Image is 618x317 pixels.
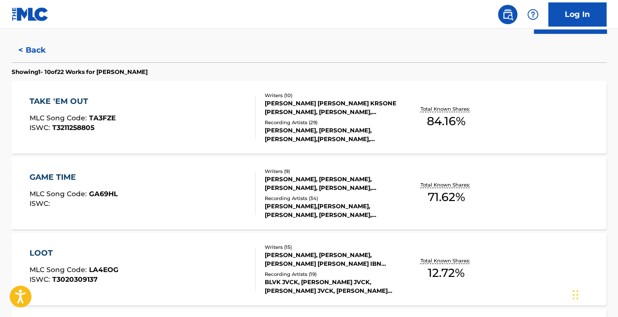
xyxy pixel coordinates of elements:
span: MLC Song Code : [30,265,89,274]
a: GAME TIMEMLC Song Code:GA69HLISWC:Writers (9)[PERSON_NAME], [PERSON_NAME], [PERSON_NAME], [PERSON... [12,157,606,230]
span: TA3FZE [89,114,116,122]
div: Writers ( 10 ) [265,92,397,99]
p: Total Known Shares: [420,257,472,264]
div: BLVK JVCK, [PERSON_NAME] JVCK, [PERSON_NAME] JVCK, [PERSON_NAME] JVCK, [PERSON_NAME] JVCK [265,278,397,295]
div: TAKE 'EM OUT [30,96,116,107]
a: Log In [548,2,606,27]
span: MLC Song Code : [30,114,89,122]
img: search [502,9,513,20]
span: T3211258805 [52,123,94,132]
div: [PERSON_NAME] [PERSON_NAME] KRSONE [PERSON_NAME], [PERSON_NAME], [PERSON_NAME], [PERSON_NAME] [PE... [265,99,397,116]
span: LA4EOG [89,265,119,274]
div: Recording Artists ( 29 ) [265,119,397,126]
div: Recording Artists ( 19 ) [265,271,397,278]
div: [PERSON_NAME], [PERSON_NAME], [PERSON_NAME] [PERSON_NAME] IBN [PERSON_NAME], [PERSON_NAME], [PERS... [265,251,397,268]
img: help [527,9,539,20]
p: Total Known Shares: [420,181,472,188]
div: GAME TIME [30,172,118,183]
span: 84.16 % [427,113,466,130]
div: Recording Artists ( 34 ) [265,195,397,202]
span: 71.62 % [427,188,465,206]
img: MLC Logo [12,7,49,21]
span: MLC Song Code : [30,189,89,198]
span: 12.72 % [428,264,465,282]
span: ISWC : [30,199,52,208]
div: Drag [573,280,578,309]
div: Help [523,5,543,24]
span: ISWC : [30,123,52,132]
a: TAKE 'EM OUTMLC Song Code:TA3FZEISWC:T3211258805Writers (10)[PERSON_NAME] [PERSON_NAME] KRSONE [P... [12,81,606,154]
div: LOOT [30,247,119,259]
span: T3020309137 [52,275,98,284]
button: < Back [12,38,70,62]
span: GA69HL [89,189,118,198]
p: Total Known Shares: [420,105,472,113]
div: Writers ( 15 ) [265,244,397,251]
div: [PERSON_NAME], [PERSON_NAME], [PERSON_NAME],[PERSON_NAME],[PERSON_NAME] THE [PERSON_NAME],[PERSON... [265,126,397,144]
div: [PERSON_NAME],[PERSON_NAME], [PERSON_NAME], [PERSON_NAME], [PERSON_NAME] & [PERSON_NAME], [PERSON... [265,202,397,219]
p: Showing 1 - 10 of 22 Works for [PERSON_NAME] [12,68,148,76]
span: ISWC : [30,275,52,284]
a: LOOTMLC Song Code:LA4EOGISWC:T3020309137Writers (15)[PERSON_NAME], [PERSON_NAME], [PERSON_NAME] [... [12,233,606,305]
div: [PERSON_NAME], [PERSON_NAME], [PERSON_NAME], [PERSON_NAME], [PERSON_NAME] AMINE [PERSON_NAME], [P... [265,175,397,192]
a: Public Search [498,5,517,24]
iframe: Chat Widget [570,271,618,317]
div: Writers ( 9 ) [265,168,397,175]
